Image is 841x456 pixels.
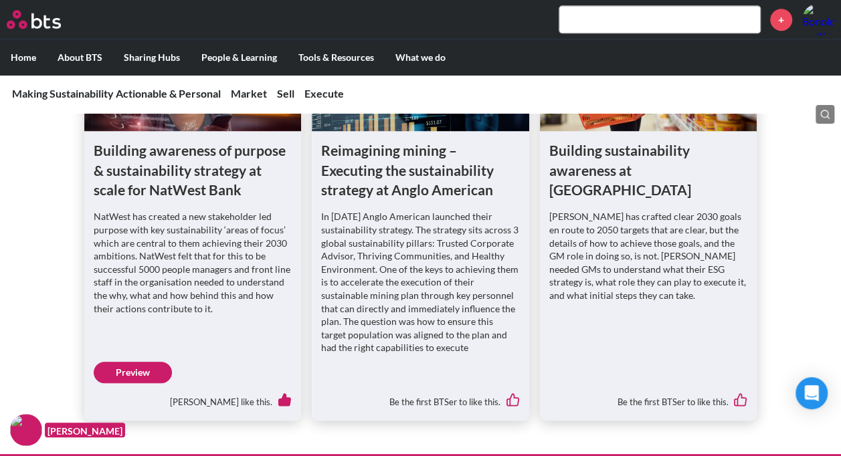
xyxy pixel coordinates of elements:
[94,210,292,315] p: NatWest has created a new stakeholder led purpose with key sustainability ‘areas of focus’ which ...
[385,40,456,75] label: What we do
[549,210,748,302] p: [PERSON_NAME] has crafted clear 2030 goals en route to 2050 targets that are clear, but the detai...
[94,383,292,411] div: [PERSON_NAME] like this.
[288,40,385,75] label: Tools & Resources
[94,362,172,383] a: Preview
[770,9,792,31] a: +
[7,10,86,29] a: Go home
[231,87,267,100] a: Market
[549,140,748,199] h1: Building sustainability awareness at [GEOGRAPHIC_DATA]
[549,383,748,411] div: Be the first BTSer to like this.
[796,377,828,409] div: Open Intercom Messenger
[802,3,834,35] a: Profile
[321,383,520,411] div: Be the first BTSer to like this.
[802,3,834,35] img: Bonolo Smith
[47,40,113,75] label: About BTS
[321,140,520,199] h1: Reimagining mining – Executing the sustainability strategy at Anglo American
[94,140,292,199] h1: Building awareness of purpose & sustainability strategy at scale for NatWest Bank
[321,210,520,354] p: In [DATE] Anglo American launched their sustainability strategy. The strategy sits across 3 globa...
[304,87,344,100] a: Execute
[191,40,288,75] label: People & Learning
[113,40,191,75] label: Sharing Hubs
[12,87,221,100] a: Making Sustainability Actionable & Personal
[7,10,61,29] img: BTS Logo
[10,414,42,446] img: F
[277,87,294,100] a: Sell
[45,423,125,438] figcaption: [PERSON_NAME]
